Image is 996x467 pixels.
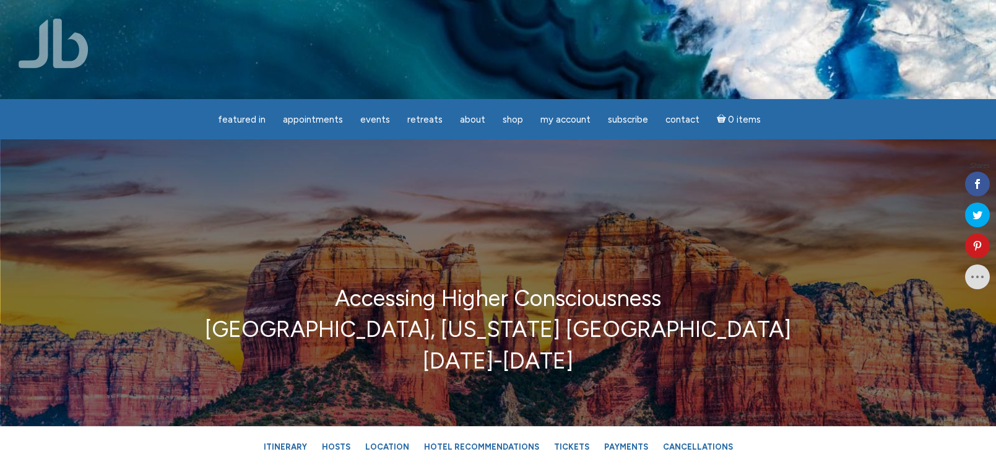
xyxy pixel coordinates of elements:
[608,114,648,125] span: Subscribe
[275,108,350,132] a: Appointments
[400,108,450,132] a: Retreats
[360,114,390,125] span: Events
[717,114,729,125] i: Cart
[218,114,266,125] span: featured in
[657,436,739,458] a: Cancellations
[283,114,343,125] span: Appointments
[359,436,415,458] a: Location
[316,436,357,458] a: Hosts
[728,115,761,124] span: 0 items
[258,436,313,458] a: Itinerary
[495,108,530,132] a: Shop
[503,114,523,125] span: Shop
[533,108,598,132] a: My Account
[540,114,591,125] span: My Account
[453,108,493,132] a: About
[50,283,946,377] p: Accessing Higher Consciousness [GEOGRAPHIC_DATA], [US_STATE] [GEOGRAPHIC_DATA] [DATE]-[DATE]
[665,114,699,125] span: Contact
[600,108,656,132] a: Subscribe
[970,163,990,169] span: Shares
[709,107,769,132] a: Cart0 items
[19,19,89,68] img: Jamie Butler. The Everyday Medium
[407,114,443,125] span: Retreats
[548,436,595,458] a: Tickets
[598,436,654,458] a: Payments
[658,108,707,132] a: Contact
[460,114,485,125] span: About
[353,108,397,132] a: Events
[418,436,545,458] a: Hotel Recommendations
[210,108,273,132] a: featured in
